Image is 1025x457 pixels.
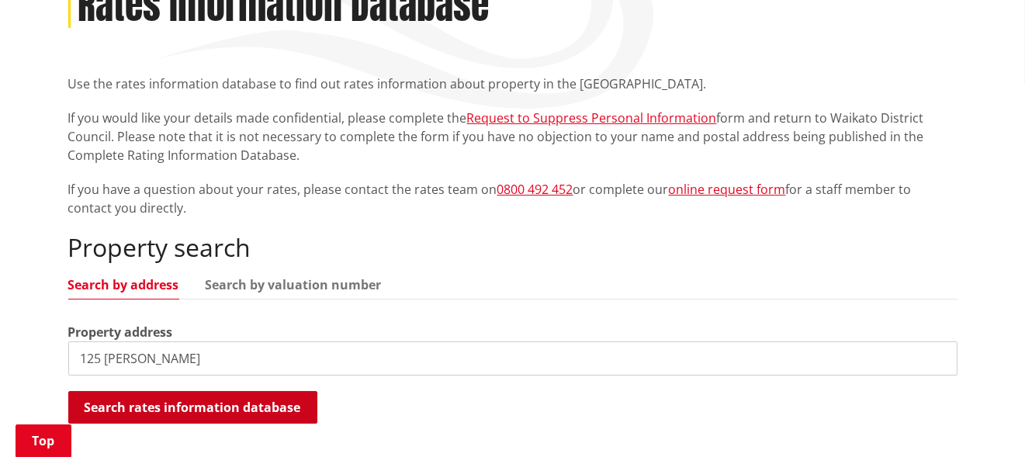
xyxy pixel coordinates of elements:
[68,341,957,376] input: e.g. Duke Street NGARUAWAHIA
[68,391,317,424] button: Search rates information database
[68,323,173,341] label: Property address
[68,109,957,164] p: If you would like your details made confidential, please complete the form and return to Waikato ...
[68,233,957,262] h2: Property search
[68,74,957,93] p: Use the rates information database to find out rates information about property in the [GEOGRAPHI...
[954,392,1009,448] iframe: Messenger Launcher
[497,181,573,198] a: 0800 492 452
[16,424,71,457] a: Top
[467,109,717,126] a: Request to Suppress Personal Information
[68,180,957,217] p: If you have a question about your rates, please contact the rates team on or complete our for a s...
[68,279,179,291] a: Search by address
[206,279,382,291] a: Search by valuation number
[669,181,786,198] a: online request form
